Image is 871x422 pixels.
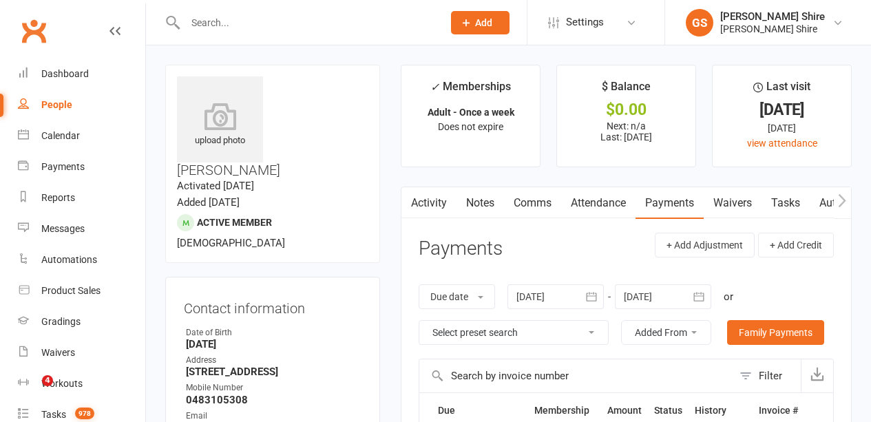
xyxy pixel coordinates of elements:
input: Search by invoice number [419,359,733,392]
a: Calendar [18,120,145,151]
span: [DEMOGRAPHIC_DATA] [177,237,285,249]
div: Calendar [41,130,80,141]
button: Added From [621,320,711,345]
a: Waivers [704,187,762,219]
button: Filter [733,359,801,392]
a: People [18,89,145,120]
div: Dashboard [41,68,89,79]
div: GS [686,9,713,36]
div: $ Balance [602,78,651,103]
div: Date of Birth [186,326,361,339]
a: Notes [457,187,504,219]
h3: Payments [419,238,503,260]
button: + Add Credit [758,233,834,257]
a: Attendance [561,187,636,219]
a: Clubworx [17,14,51,48]
a: Gradings [18,306,145,337]
a: Comms [504,187,561,219]
span: 978 [75,408,94,419]
time: Activated [DATE] [177,180,254,192]
a: Product Sales [18,275,145,306]
span: 4 [42,375,53,386]
div: Address [186,354,361,367]
p: Next: n/a Last: [DATE] [569,120,683,143]
div: People [41,99,72,110]
strong: [STREET_ADDRESS] [186,366,361,378]
a: Reports [18,182,145,213]
a: Activity [401,187,457,219]
span: Settings [566,7,604,38]
a: Payments [18,151,145,182]
span: Does not expire [438,121,503,132]
i: ✓ [430,81,439,94]
h3: [PERSON_NAME] [177,76,368,178]
div: Tasks [41,409,66,420]
h3: Contact information [184,295,361,316]
input: Search... [181,13,434,32]
a: Tasks [762,187,810,219]
div: [DATE] [725,120,839,136]
a: Family Payments [727,320,824,345]
div: Mobile Number [186,381,361,394]
a: Messages [18,213,145,244]
button: Due date [419,284,495,309]
iframe: Intercom live chat [14,375,47,408]
div: [DATE] [725,103,839,117]
div: Messages [41,223,85,234]
div: Gradings [41,316,81,327]
div: Product Sales [41,285,101,296]
a: Waivers [18,337,145,368]
strong: 0483105308 [186,394,361,406]
span: Active member [197,217,272,228]
button: + Add Adjustment [655,233,755,257]
a: Payments [636,187,704,219]
div: [PERSON_NAME] Shire [720,23,825,35]
a: view attendance [747,138,817,149]
div: upload photo [177,103,263,148]
div: Waivers [41,347,75,358]
div: Workouts [41,378,83,389]
a: Automations [18,244,145,275]
a: Workouts [18,368,145,399]
button: Add [451,11,510,34]
div: Reports [41,192,75,203]
div: Payments [41,161,85,172]
div: Memberships [430,78,511,103]
div: $0.00 [569,103,683,117]
div: Last visit [753,78,810,103]
div: [PERSON_NAME] Shire [720,10,825,23]
span: Add [475,17,492,28]
strong: [DATE] [186,338,361,350]
div: Automations [41,254,97,265]
strong: Adult - Once a week [428,107,514,118]
time: Added [DATE] [177,196,240,209]
div: Filter [759,368,782,384]
a: Dashboard [18,59,145,89]
div: or [724,288,733,305]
